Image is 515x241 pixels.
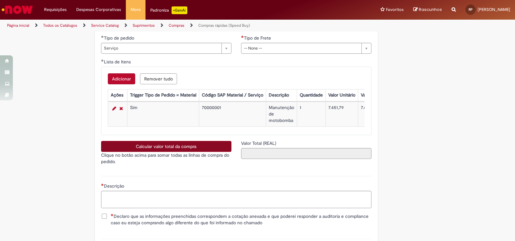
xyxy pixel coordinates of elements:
ul: Trilhas de página [5,20,339,32]
th: Trigger Tipo de Pedido = Material [127,89,199,101]
th: Valor Unitário [325,89,358,101]
button: Calcular valor total da compra [101,141,231,152]
td: 7.451,79 [325,102,358,127]
span: Favoritos [386,6,404,13]
span: Lista de Itens [104,59,132,65]
button: Add a row for Lista de Itens [108,73,135,84]
div: Padroniza [150,6,187,14]
p: Clique no botão acima para somar todas as linhas de compra do pedido. [101,152,231,165]
a: Editar Linha 1 [111,105,118,112]
span: Obrigatório Preenchido [101,59,104,62]
button: Remove all rows for Lista de Itens [140,73,177,84]
span: More [131,6,141,13]
a: Suprimentos [133,23,155,28]
span: Necessários [101,183,104,186]
td: 70000001 [199,102,266,127]
a: Todos os Catálogos [43,23,77,28]
span: Obrigatório Preenchido [101,35,104,38]
span: [PERSON_NAME] [478,7,510,12]
a: Remover linha 1 [118,105,125,112]
span: -- None -- [244,43,358,53]
th: Valor Total Moeda [358,89,399,101]
span: Necessários [111,214,114,216]
th: Código SAP Material / Serviço [199,89,266,101]
span: RP [469,7,473,12]
th: Descrição [266,89,297,101]
td: 7.451,79 [358,102,399,127]
input: Valor Total (REAL) [241,148,371,159]
label: Somente leitura - Valor Total (REAL) [241,140,277,146]
a: Rascunhos [413,7,442,13]
span: Declaro que as informações preenchidas correspondem a cotação anexada e que poderei responder a a... [111,213,371,226]
p: +GenAi [172,6,187,14]
th: Quantidade [297,89,325,101]
td: Manutenção de motobomba [266,102,297,127]
span: Somente leitura - Valor Total (REAL) [241,140,277,146]
span: Tipo de Frete [244,35,272,41]
a: Página inicial [7,23,29,28]
span: Tipo de pedido [104,35,136,41]
span: Rascunhos [419,6,442,13]
textarea: Descrição [101,191,371,208]
img: ServiceNow [1,3,34,16]
span: Descrição [104,183,126,189]
a: Service Catalog [91,23,119,28]
span: Necessários [241,35,244,38]
td: Sim [127,102,199,127]
span: Despesas Corporativas [76,6,121,13]
span: Serviço [104,43,218,53]
a: Compras rápidas (Speed Buy) [198,23,250,28]
td: 1 [297,102,325,127]
span: Requisições [44,6,67,13]
th: Ações [108,89,127,101]
a: Compras [169,23,184,28]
